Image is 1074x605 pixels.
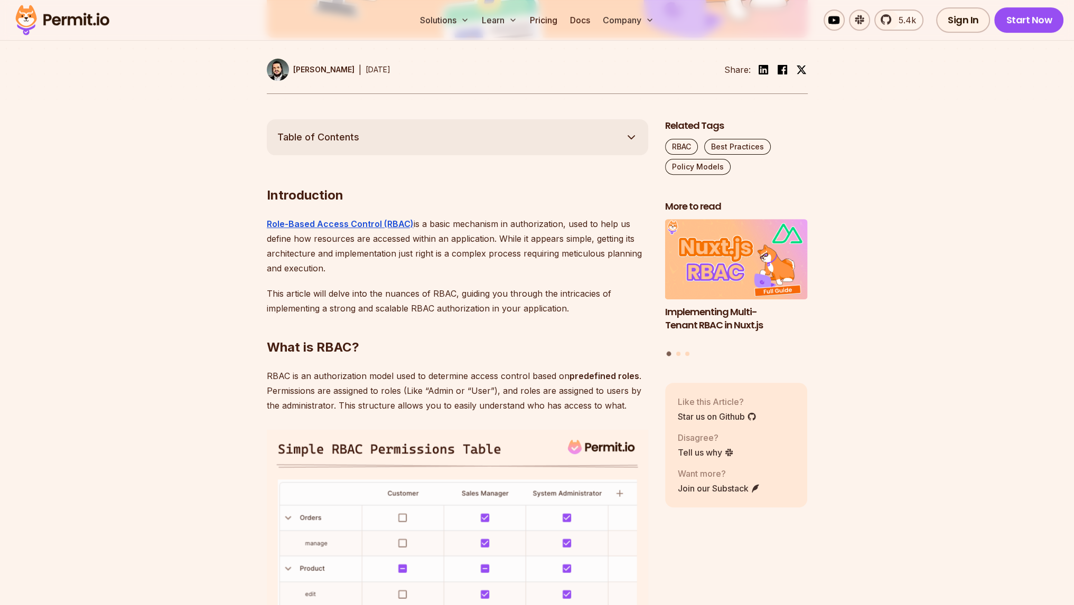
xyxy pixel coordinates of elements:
img: Gabriel L. Manor [267,59,289,81]
a: Start Now [994,7,1063,33]
button: Go to slide 2 [676,352,680,356]
a: Role-Based Access Control (RBAC) [267,219,414,229]
a: Docs [566,10,594,31]
a: [PERSON_NAME] [267,59,354,81]
a: Best Practices [704,139,771,155]
a: Implementing Multi-Tenant RBAC in Nuxt.jsImplementing Multi-Tenant RBAC in Nuxt.js [665,219,808,345]
a: 5.4k [874,10,923,31]
button: Learn [478,10,521,31]
time: [DATE] [366,65,390,74]
a: Star us on Github [678,410,757,423]
button: Company [599,10,658,31]
img: facebook [776,63,789,76]
p: RBAC is an authorization model used to determine access control based on . Permissions are assign... [267,368,648,413]
img: Implementing Multi-Tenant RBAC in Nuxt.js [665,219,808,299]
button: Table of Contents [267,119,648,155]
button: Solutions [416,10,473,31]
a: Pricing [526,10,562,31]
div: | [359,63,361,76]
p: Want more? [678,467,760,480]
a: Join our Substack [678,482,760,495]
strong: Introduction [267,187,343,203]
p: [PERSON_NAME] [293,64,354,75]
a: RBAC [665,139,698,155]
span: Table of Contents [277,130,359,145]
h3: Implementing Multi-Tenant RBAC in Nuxt.js [665,306,808,332]
li: 1 of 3 [665,219,808,345]
img: Permit logo [11,2,114,38]
h2: Related Tags [665,119,808,133]
img: linkedin [757,63,770,76]
button: Go to slide 1 [667,352,671,356]
h2: More to read [665,200,808,213]
a: Policy Models [665,159,731,175]
a: Sign In [936,7,991,33]
p: Like this Article? [678,395,757,408]
img: twitter [796,64,807,75]
a: Tell us why [678,446,734,459]
strong: What is RBAC? [267,339,359,355]
p: Disagree? [678,431,734,444]
p: is a basic mechanism in authorization, used to help us define how resources are accessed within a... [267,216,648,276]
strong: predefined roles [569,371,639,381]
span: 5.4k [892,14,916,26]
p: This article will delve into the nuances of RBAC, guiding you through the intricacies of implemen... [267,286,648,316]
button: Go to slide 3 [685,352,689,356]
li: Share: [724,63,751,76]
div: Posts [665,219,808,357]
